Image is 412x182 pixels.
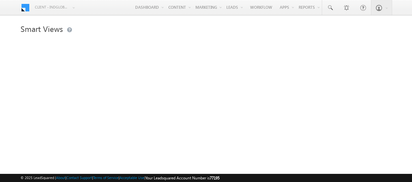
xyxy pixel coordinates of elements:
[145,175,220,180] span: Your Leadsquared Account Number is
[93,175,119,180] a: Terms of Service
[21,175,220,181] span: © 2025 LeadSquared | | | | |
[120,175,144,180] a: Acceptable Use
[56,175,65,180] a: About
[210,175,220,180] span: 77195
[66,175,92,180] a: Contact Support
[21,23,63,34] span: Smart Views
[35,4,69,10] span: Client - indglobal2 (77195)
